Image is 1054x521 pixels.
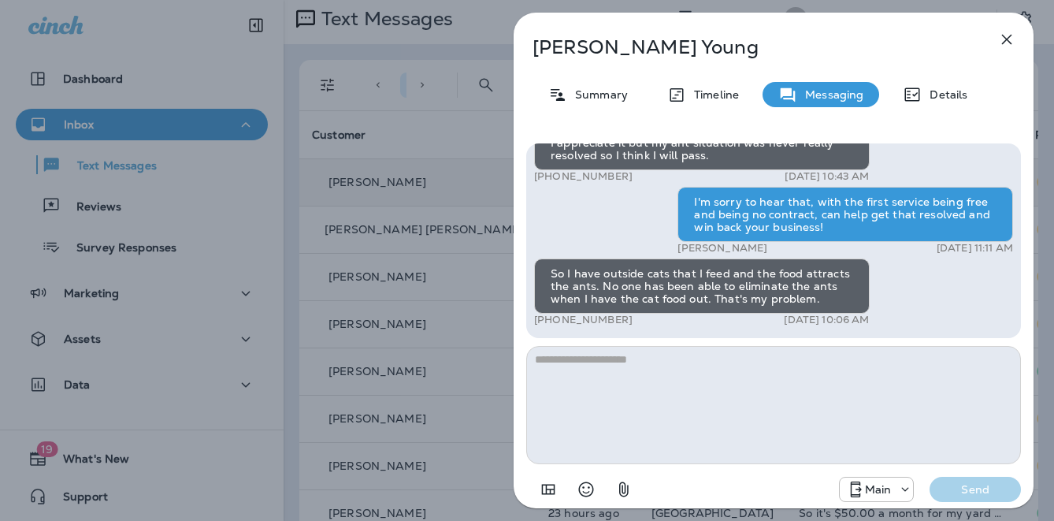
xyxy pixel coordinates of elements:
p: [PERSON_NAME] [677,242,767,255]
p: [PERSON_NAME] Young [533,36,963,58]
p: [DATE] 10:43 AM [785,170,869,183]
div: I appreciate it but my ant situation was never really resolved so I think I will pass. [534,128,870,170]
p: [DATE] 10:06 AM [784,314,869,326]
div: +1 (817) 482-3792 [840,480,914,499]
p: [PHONE_NUMBER] [534,170,633,183]
div: I'm sorry to hear that, with the first service being free and being no contract, can help get tha... [677,187,1013,242]
div: So I have outside cats that I feed and the food attracts the ants. No one has been able to elimin... [534,259,870,314]
p: Timeline [686,88,739,101]
button: Add in a premade template [533,474,564,505]
p: [DATE] 11:11 AM [937,242,1013,255]
p: Messaging [797,88,863,101]
button: Select an emoji [570,474,602,505]
p: Details [922,88,967,101]
p: [PHONE_NUMBER] [534,314,633,326]
p: Summary [567,88,628,101]
p: Main [865,483,892,496]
